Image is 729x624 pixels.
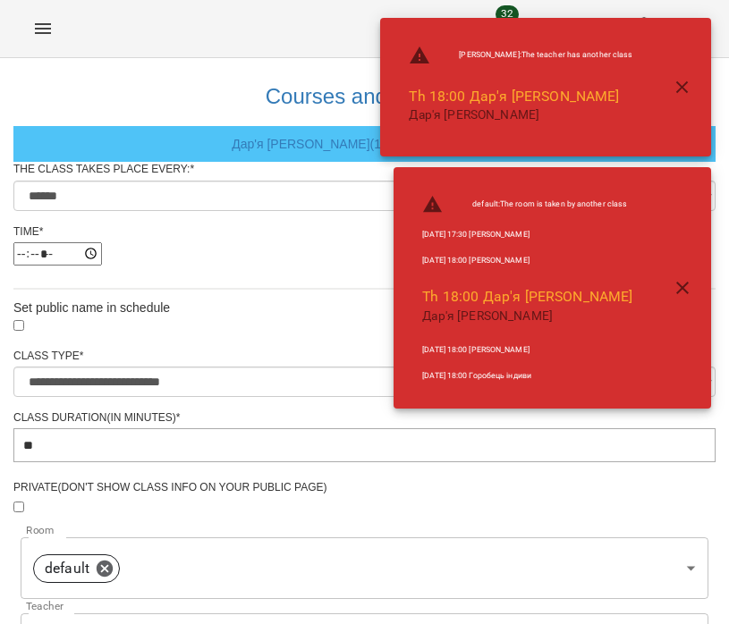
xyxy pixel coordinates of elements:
div: Class Type [13,349,716,364]
p: Дар'я [PERSON_NAME] [409,106,632,124]
li: [DATE] 18:00 [PERSON_NAME] [408,248,647,274]
li: [DATE] 18:00 Горобець індиви [408,363,647,389]
p: default [45,558,89,579]
h3: Courses and Groups [22,85,707,108]
a: Th 18:00 Дар'я [PERSON_NAME] [409,88,619,105]
li: [DATE] 17:30 [PERSON_NAME] [408,222,647,248]
p: Дар'я [PERSON_NAME] [422,308,632,325]
div: default [21,537,708,599]
div: Time [13,224,716,240]
div: default [33,554,120,583]
a: Th 18:00 Дар'я [PERSON_NAME] [422,288,632,305]
div: Set public name in schedule [13,299,716,316]
div: Class Duration(in minutes) [13,410,716,426]
li: [DATE] 18:00 [PERSON_NAME] [408,337,647,363]
li: [PERSON_NAME] : The teacher has another class [394,38,647,73]
a: Дар'я [PERSON_NAME] ( 19 Classes per Week ) [232,137,497,151]
div: The class takes place every: [13,162,716,177]
button: Menu [21,7,64,50]
div: Private(Don't show class info on your public page) [13,480,716,495]
span: 32 [496,5,519,23]
li: default : The room is taken by another class [408,187,647,223]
